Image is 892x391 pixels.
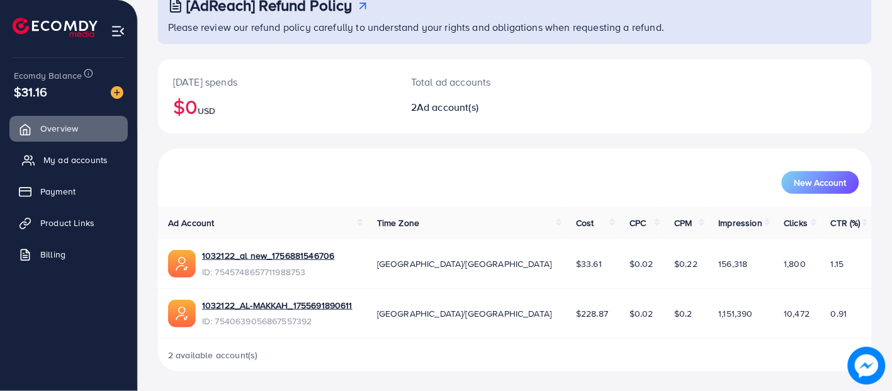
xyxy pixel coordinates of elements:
span: CTR (%) [831,217,861,229]
p: [DATE] spends [173,74,381,89]
span: 1,151,390 [719,307,753,320]
img: menu [111,24,125,38]
span: Ad Account [168,217,215,229]
a: Product Links [9,210,128,235]
a: My ad accounts [9,147,128,173]
span: $31.16 [14,82,47,101]
span: 1.15 [831,258,844,270]
h2: $0 [173,94,381,118]
span: USD [198,105,215,117]
span: $0.02 [629,307,653,320]
a: Overview [9,116,128,141]
a: Payment [9,179,128,204]
span: Product Links [40,217,94,229]
span: $0.02 [629,258,653,270]
span: Billing [40,248,65,261]
span: [GEOGRAPHIC_DATA]/[GEOGRAPHIC_DATA] [377,258,552,270]
span: My ad accounts [43,154,108,166]
img: image [848,347,886,385]
a: 1032122_al new_1756881546706 [202,249,334,262]
span: Payment [40,185,76,198]
span: CPC [629,217,646,229]
span: Cost [576,217,594,229]
span: Time Zone [377,217,419,229]
img: ic-ads-acc.e4c84228.svg [168,250,196,278]
img: image [111,86,123,99]
button: New Account [782,171,859,194]
span: $33.61 [576,258,602,270]
a: Billing [9,242,128,267]
span: $0.22 [674,258,697,270]
img: logo [13,18,98,37]
span: 1,800 [784,258,806,270]
span: 156,318 [719,258,748,270]
span: 2 available account(s) [168,349,258,361]
span: 0.91 [831,307,847,320]
p: Please review our refund policy carefully to understand your rights and obligations when requesti... [168,20,864,35]
span: 10,472 [784,307,810,320]
h2: 2 [411,101,560,113]
span: $0.2 [674,307,692,320]
span: Clicks [784,217,808,229]
span: ID: 7545748657711988753 [202,266,334,278]
span: New Account [794,178,847,187]
span: Impression [719,217,763,229]
span: ID: 7540639056867557392 [202,315,353,327]
span: Overview [40,122,78,135]
span: Ad account(s) [417,100,478,114]
span: [GEOGRAPHIC_DATA]/[GEOGRAPHIC_DATA] [377,307,552,320]
img: ic-ads-acc.e4c84228.svg [168,300,196,327]
span: Ecomdy Balance [14,69,82,82]
p: Total ad accounts [411,74,560,89]
span: $228.87 [576,307,608,320]
span: CPM [674,217,692,229]
a: 1032122_AL-MAKKAH_1755691890611 [202,299,353,312]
